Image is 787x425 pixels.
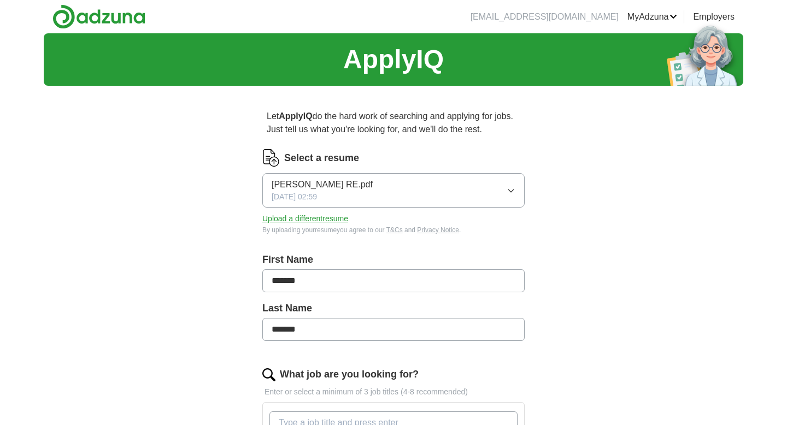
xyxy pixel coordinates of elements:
button: Upload a differentresume [262,213,348,225]
div: By uploading your resume you agree to our and . [262,225,525,235]
a: Employers [693,10,735,23]
label: First Name [262,252,525,267]
label: What job are you looking for? [280,367,419,382]
span: [PERSON_NAME] RE.pdf [272,178,373,191]
span: [DATE] 02:59 [272,191,317,203]
label: Select a resume [284,151,359,166]
p: Let do the hard work of searching and applying for jobs. Just tell us what you're looking for, an... [262,105,525,140]
a: Privacy Notice [417,226,459,234]
img: search.png [262,368,275,381]
li: [EMAIL_ADDRESS][DOMAIN_NAME] [471,10,619,23]
img: Adzuna logo [52,4,145,29]
h1: ApplyIQ [343,40,444,79]
button: [PERSON_NAME] RE.pdf[DATE] 02:59 [262,173,525,208]
p: Enter or select a minimum of 3 job titles (4-8 recommended) [262,386,525,398]
a: T&Cs [386,226,403,234]
label: Last Name [262,301,525,316]
a: MyAdzuna [627,10,678,23]
strong: ApplyIQ [279,111,312,121]
img: CV Icon [262,149,280,167]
